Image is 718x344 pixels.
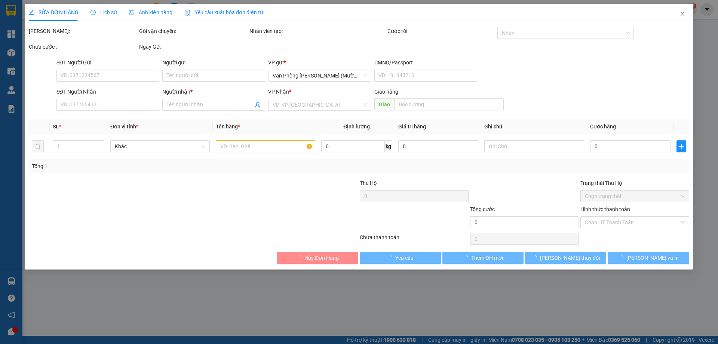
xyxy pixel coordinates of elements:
span: loading [387,255,395,260]
div: Người gửi [162,58,265,67]
span: Giá trị hàng [398,124,426,130]
div: SĐT Người Gửi [56,58,159,67]
label: Hình thức thanh toán [580,206,630,212]
span: Giao hàng [374,89,398,95]
span: close [679,11,685,17]
div: Ngày GD: [139,43,248,51]
span: Chọn trạng thái [585,191,685,202]
span: Tên hàng [216,124,240,130]
span: VP Nhận [269,89,289,95]
span: loading [618,255,626,260]
span: Thêm ĐH mới [471,254,503,262]
span: loading [463,255,471,260]
span: SỬA ĐƠN HÀNG [29,9,79,15]
span: Thu Hộ [360,180,377,186]
button: [PERSON_NAME] và In [608,252,689,264]
img: icon [184,10,190,16]
input: VD: Bàn, Ghế [216,140,315,152]
div: Người nhận [162,88,265,96]
input: Dọc đường [394,98,504,110]
span: Cước hàng [590,124,616,130]
span: Ảnh kiện hàng [129,9,172,15]
span: Văn Phòng Trần Phú (Mường Thanh) [273,70,367,81]
div: [PERSON_NAME]: [29,27,138,35]
span: picture [129,10,134,15]
div: Gói vận chuyển: [139,27,248,35]
span: Tổng cước [470,206,495,212]
span: loading [532,255,540,260]
span: Hủy Đơn Hàng [304,254,339,262]
span: loading [296,255,304,260]
span: plus [677,143,686,149]
button: Hủy Đơn Hàng [277,252,358,264]
span: Khác [115,141,205,152]
button: plus [676,140,686,152]
div: CMND/Passport [374,58,477,67]
span: user-add [255,102,261,108]
div: Chưa thanh toán [359,233,469,246]
button: Close [672,4,693,25]
div: Cước rồi : [387,27,496,35]
button: Yêu cầu [360,252,441,264]
th: Ghi chú [482,119,587,134]
div: VP gửi [269,58,371,67]
span: Lịch sử [90,9,117,15]
div: SĐT Người Nhận [56,88,159,96]
span: Giao [374,98,394,110]
button: [PERSON_NAME] thay đổi [525,252,606,264]
span: Yêu cầu xuất hóa đơn điện tử [184,9,263,15]
div: Trạng thái Thu Hộ [580,179,689,187]
div: Tổng: 1 [32,162,277,170]
span: [PERSON_NAME] và In [626,254,679,262]
button: delete [32,140,44,152]
span: [PERSON_NAME] thay đổi [540,254,600,262]
span: kg [385,140,392,152]
span: Đơn vị tính [110,124,138,130]
span: clock-circle [90,10,96,15]
span: SL [53,124,59,130]
div: Chưa cước : [29,43,138,51]
div: Nhân viên tạo: [249,27,386,35]
span: Định lượng [344,124,370,130]
button: Thêm ĐH mới [442,252,524,264]
span: Yêu cầu [395,254,414,262]
input: Ghi Chú [485,140,584,152]
span: edit [29,10,34,15]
